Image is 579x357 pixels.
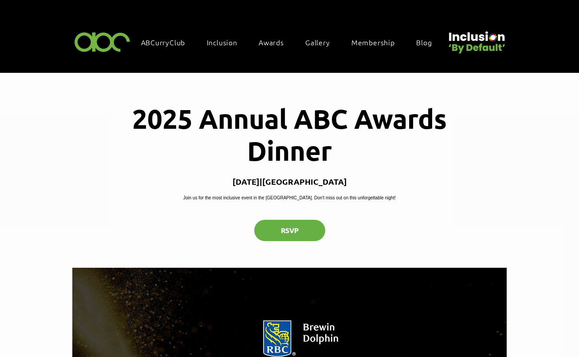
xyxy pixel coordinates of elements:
a: Blog [412,33,445,52]
span: Gallery [305,37,330,47]
a: Gallery [301,33,343,52]
p: [GEOGRAPHIC_DATA] [262,176,347,186]
span: ABCurryClub [141,37,185,47]
img: Untitled design (22).png [445,24,507,55]
p: Join us for the most inclusive event in the [GEOGRAPHIC_DATA]. Don't miss out on this unforgettab... [183,194,396,201]
nav: Site [137,33,445,52]
a: Membership [347,33,408,52]
p: [DATE] [232,176,260,186]
h1: 2025 Annual ABC Awards Dinner [102,102,477,166]
span: Awards [259,37,284,47]
div: Inclusion [202,33,251,52]
button: RSVP [254,220,325,241]
img: ABC-Logo-Blank-Background-01-01-2.png [72,28,133,55]
span: | [260,176,262,186]
div: Awards [254,33,297,52]
span: Membership [351,37,395,47]
span: Inclusion [207,37,237,47]
a: ABCurryClub [137,33,199,52]
span: Blog [416,37,432,47]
